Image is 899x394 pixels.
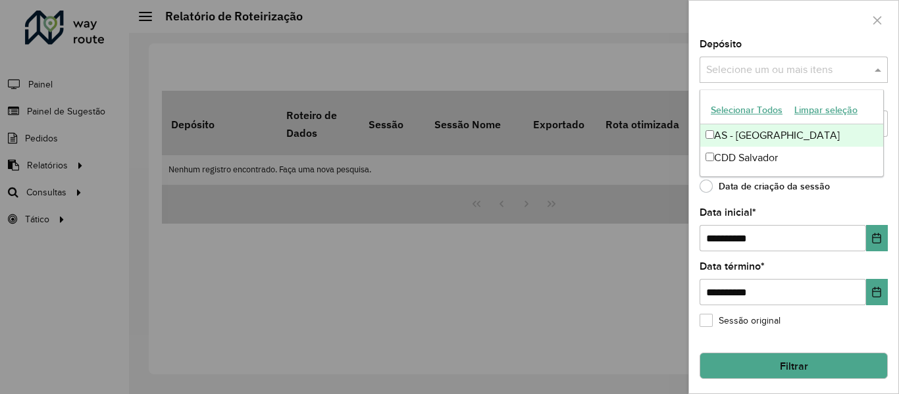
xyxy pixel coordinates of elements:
button: Escolha a data [866,279,888,305]
button: Filtrar [700,353,888,379]
button: Escolha a data [866,225,888,251]
font: Data término [700,260,761,272]
div: CDD Salvador [700,147,883,169]
font: Sessão original [719,316,781,326]
ng-dropdown-panel: Options list [700,89,884,177]
font: Filtrar [780,360,808,372]
font: Data de criação da sessão [719,181,830,191]
font: Depósito [700,38,742,49]
font: Data inicial [700,207,752,218]
div: AS - [GEOGRAPHIC_DATA] [700,124,883,147]
button: Selecionar Todos [705,100,788,120]
button: Limpar seleção [788,100,863,120]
